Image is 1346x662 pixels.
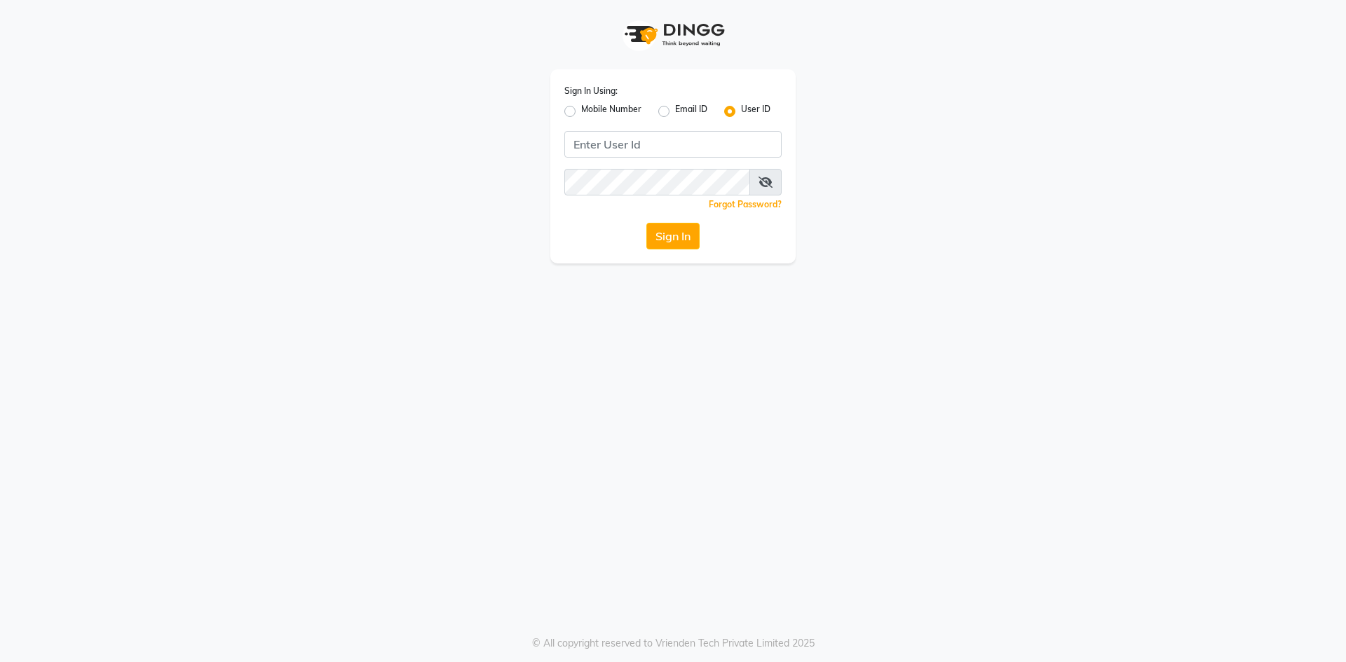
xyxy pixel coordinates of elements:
label: User ID [741,103,770,120]
button: Sign In [646,223,700,249]
label: Mobile Number [581,103,641,120]
img: logo1.svg [617,14,729,55]
input: Username [564,169,750,195]
label: Email ID [675,103,707,120]
label: Sign In Using: [564,85,618,97]
a: Forgot Password? [709,199,782,209]
input: Username [564,131,782,158]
